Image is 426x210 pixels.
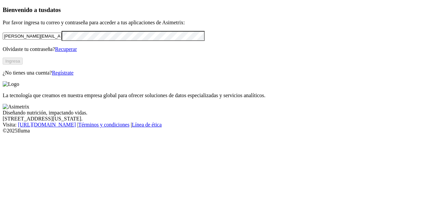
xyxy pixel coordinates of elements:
[3,93,423,99] p: La tecnología que creamos en nuestra empresa global para ofrecer soluciones de datos especializad...
[3,81,19,87] img: Logo
[3,122,423,128] div: Visita : | |
[3,20,423,26] p: Por favor ingresa tu correo y contraseña para acceder a tus aplicaciones de Asimetrix:
[18,122,76,127] a: [URL][DOMAIN_NAME]
[3,46,423,52] p: Olvidaste tu contraseña?
[3,70,423,76] p: ¿No tienes una cuenta?
[52,70,74,76] a: Regístrate
[3,128,423,134] div: © 2025 Iluma
[55,46,77,52] a: Recuperar
[47,6,61,13] span: datos
[3,110,423,116] div: Diseñando nutrición, impactando vidas.
[3,104,29,110] img: Asimetrix
[132,122,162,127] a: Línea de ética
[3,6,423,14] h3: Bienvenido a tus
[78,122,129,127] a: Términos y condiciones
[3,58,23,65] button: Ingresa
[3,33,62,40] input: Tu correo
[3,116,423,122] div: [STREET_ADDRESS][US_STATE].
